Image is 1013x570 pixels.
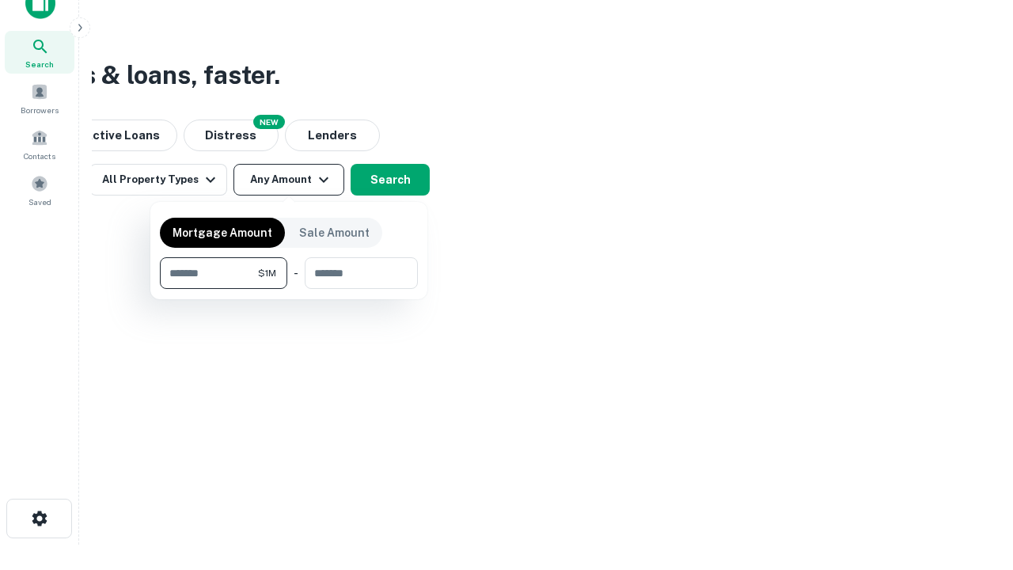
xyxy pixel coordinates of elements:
p: Sale Amount [299,224,370,241]
p: Mortgage Amount [173,224,272,241]
iframe: Chat Widget [934,443,1013,519]
span: $1M [258,266,276,280]
div: - [294,257,298,289]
